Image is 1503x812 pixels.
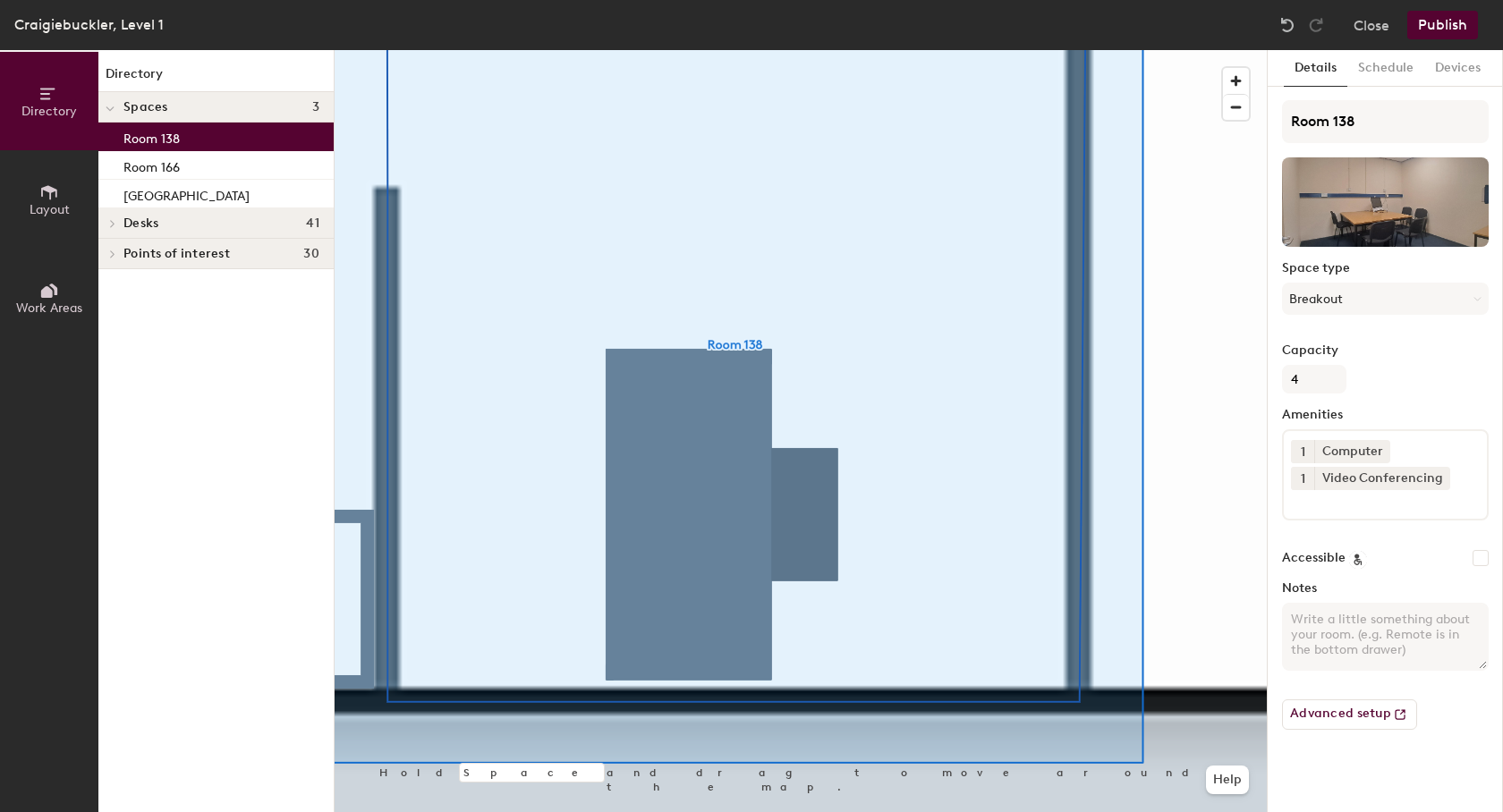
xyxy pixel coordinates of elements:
[1291,440,1314,463] button: 1
[1278,16,1296,34] img: Undo
[1291,467,1314,490] button: 1
[1282,157,1489,247] img: The space named Room 138
[1282,261,1489,275] label: Space type
[123,247,230,261] span: Points of interest
[16,300,82,316] span: Work Areas
[1282,699,1417,730] button: Advanced setup
[123,155,180,175] p: Room 166
[123,100,168,114] span: Spaces
[123,126,180,147] p: Room 138
[1282,551,1346,565] label: Accessible
[1307,16,1325,34] img: Redo
[1282,343,1489,358] label: Capacity
[21,104,77,119] span: Directory
[1301,469,1305,488] span: 1
[1314,467,1450,490] div: Video Conferencing
[1407,11,1478,39] button: Publish
[1284,50,1347,87] button: Details
[30,202,70,217] span: Layout
[1301,443,1305,461] span: 1
[98,64,334,92] h1: Directory
[306,216,319,231] span: 41
[123,216,158,231] span: Desks
[123,183,250,204] p: [GEOGRAPHIC_DATA]
[1206,765,1249,794] button: Help
[1282,283,1489,315] button: Breakout
[312,100,319,114] span: 3
[1282,408,1489,422] label: Amenities
[14,13,164,36] div: Craigiebuckler, Level 1
[303,247,319,261] span: 30
[1347,50,1424,87] button: Schedule
[1282,581,1489,596] label: Notes
[1314,440,1390,463] div: Computer
[1424,50,1491,87] button: Devices
[1354,11,1389,39] button: Close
